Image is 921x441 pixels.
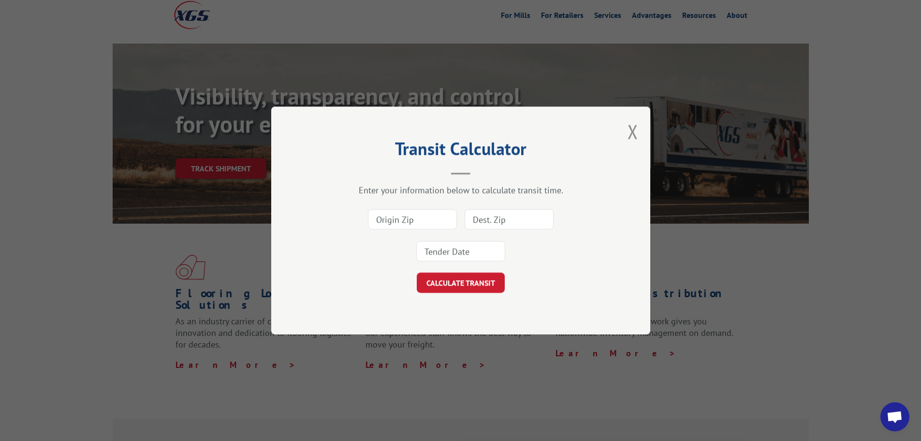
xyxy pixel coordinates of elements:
[320,142,602,160] h2: Transit Calculator
[416,241,505,261] input: Tender Date
[417,273,505,293] button: CALCULATE TRANSIT
[465,209,554,229] input: Dest. Zip
[368,209,457,229] input: Origin Zip
[320,184,602,196] div: Enter your information below to calculate transit time.
[628,119,638,144] button: Close modal
[880,402,909,431] div: Open chat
